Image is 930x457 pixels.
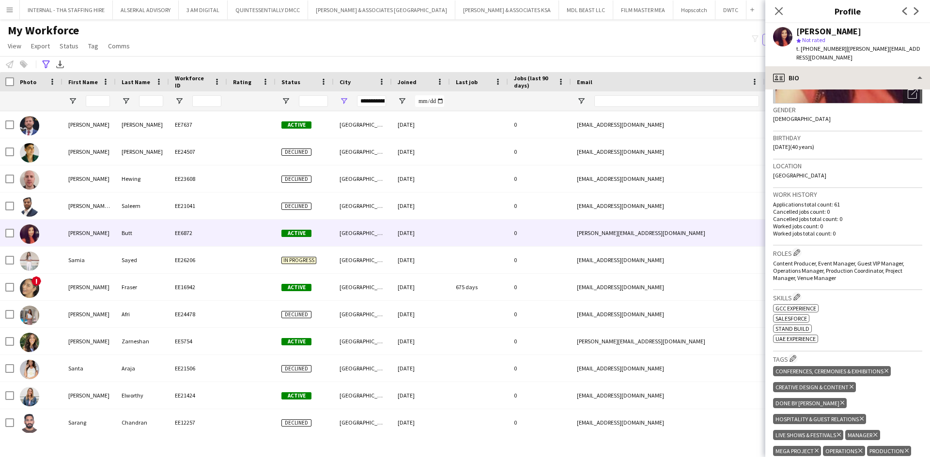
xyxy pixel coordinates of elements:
[8,23,79,38] span: My Workforce
[334,165,392,192] div: [GEOGRAPHIC_DATA]
[334,355,392,382] div: [GEOGRAPHIC_DATA]
[765,5,930,17] h3: Profile
[715,0,746,19] button: DWTC
[577,97,586,105] button: Open Filter Menu
[116,328,169,354] div: Zarneshan
[334,382,392,409] div: [GEOGRAPHIC_DATA]
[392,328,450,354] div: [DATE]
[773,354,922,364] h3: Tags
[765,355,889,382] div: [PHONE_NUMBER]
[398,78,417,86] span: Joined
[62,301,116,327] div: [PERSON_NAME]
[508,409,571,436] div: 0
[773,190,922,199] h3: Work history
[773,292,922,302] h3: Skills
[334,274,392,300] div: [GEOGRAPHIC_DATA]
[68,97,77,105] button: Open Filter Menu
[773,133,922,142] h3: Birthday
[392,138,450,165] div: [DATE]
[613,0,673,19] button: FILM MASTER MEA
[84,40,102,52] a: Tag
[169,328,227,354] div: EE5754
[20,224,39,244] img: Sameera Butt
[62,274,116,300] div: [PERSON_NAME]
[20,78,36,86] span: Photo
[392,409,450,436] div: [DATE]
[594,95,759,107] input: Email Filter Input
[508,274,571,300] div: 0
[281,230,311,237] span: Active
[175,74,210,89] span: Workforce ID
[802,36,825,44] span: Not rated
[508,138,571,165] div: 0
[281,148,311,156] span: Declined
[571,111,765,138] div: [EMAIL_ADDRESS][DOMAIN_NAME]
[31,276,41,286] span: !
[673,0,715,19] button: Hopscotch
[169,382,227,409] div: EE21424
[775,305,816,312] span: GCC Experience
[113,0,179,19] button: ALSERKAL ADVISORY
[116,355,169,382] div: Araja
[392,247,450,273] div: [DATE]
[392,192,450,219] div: [DATE]
[773,382,856,392] div: Creative Design & Content
[796,27,861,36] div: [PERSON_NAME]
[281,78,300,86] span: Status
[20,387,39,406] img: Sarah Elworthy
[20,170,39,190] img: Sam Hewing
[334,301,392,327] div: [GEOGRAPHIC_DATA]
[773,172,826,179] span: [GEOGRAPHIC_DATA]
[20,0,113,19] button: INTERNAL - THA STAFFING HIRE
[62,138,116,165] div: [PERSON_NAME]
[392,301,450,327] div: [DATE]
[765,409,889,436] div: [PHONE_NUMBER]
[281,284,311,291] span: Active
[571,274,765,300] div: [EMAIL_ADDRESS][DOMAIN_NAME]
[571,409,765,436] div: [EMAIL_ADDRESS][DOMAIN_NAME]
[62,355,116,382] div: Santa
[281,121,311,129] span: Active
[571,328,765,354] div: [PERSON_NAME][EMAIL_ADDRESS][DOMAIN_NAME]
[86,95,110,107] input: First Name Filter Input
[62,111,116,138] div: [PERSON_NAME]
[903,84,922,103] div: Open photos pop-in
[514,74,554,89] span: Jobs (last 90 days)
[773,446,821,456] div: Mega Project
[765,274,889,300] div: [PHONE_NUMBER]
[334,111,392,138] div: [GEOGRAPHIC_DATA]
[765,328,889,354] div: [PHONE_NUMBER]
[175,97,184,105] button: Open Filter Menu
[281,257,316,264] span: In progress
[773,414,866,424] div: Hospitality & Guest Relations
[334,192,392,219] div: [GEOGRAPHIC_DATA]
[775,315,807,322] span: Salesforce
[508,220,571,246] div: 0
[765,382,889,409] div: [PHONE_NUMBER]
[571,165,765,192] div: [EMAIL_ADDRESS][DOMAIN_NAME]
[20,306,39,325] img: Sandra ouissam Afri
[334,247,392,273] div: [GEOGRAPHIC_DATA]
[577,78,592,86] span: Email
[796,45,920,61] span: | [PERSON_NAME][EMAIL_ADDRESS][DOMAIN_NAME]
[415,95,444,107] input: Joined Filter Input
[169,409,227,436] div: EE12257
[20,333,39,352] img: Sandra Zarneshan
[62,328,116,354] div: [PERSON_NAME]
[281,176,311,183] span: Declined
[122,78,150,86] span: Last Name
[116,382,169,409] div: Elworthy
[116,111,169,138] div: [PERSON_NAME]
[233,78,251,86] span: Rating
[867,446,911,456] div: Production
[27,40,54,52] a: Export
[392,382,450,409] div: [DATE]
[122,97,130,105] button: Open Filter Menu
[88,42,98,50] span: Tag
[40,59,52,70] app-action-btn: Advanced filters
[169,192,227,219] div: EE21041
[299,95,328,107] input: Status Filter Input
[773,230,922,237] p: Worked jobs total count: 0
[116,192,169,219] div: Saleem
[8,42,21,50] span: View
